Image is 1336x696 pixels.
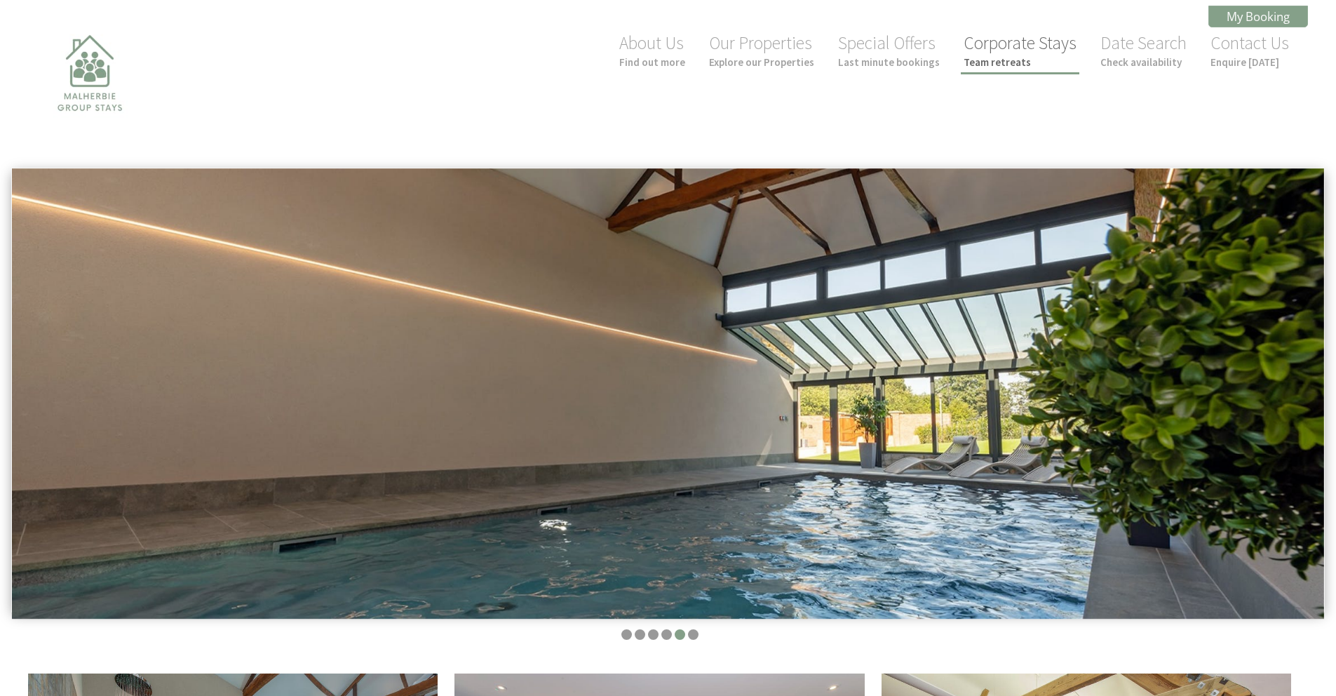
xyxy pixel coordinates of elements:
small: Explore our Properties [709,55,814,69]
img: Malherbie Group Stays [20,26,160,166]
small: Last minute bookings [838,55,940,69]
a: Contact UsEnquire [DATE] [1210,32,1289,69]
small: Check availability [1100,55,1187,69]
a: About UsFind out more [619,32,685,69]
a: Special OffersLast minute bookings [838,32,940,69]
a: Our PropertiesExplore our Properties [709,32,814,69]
small: Find out more [619,55,685,69]
a: Corporate StaysTeam retreats [964,32,1077,69]
small: Team retreats [964,55,1077,69]
a: My Booking [1208,6,1308,27]
a: Date SearchCheck availability [1100,32,1187,69]
small: Enquire [DATE] [1210,55,1289,69]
